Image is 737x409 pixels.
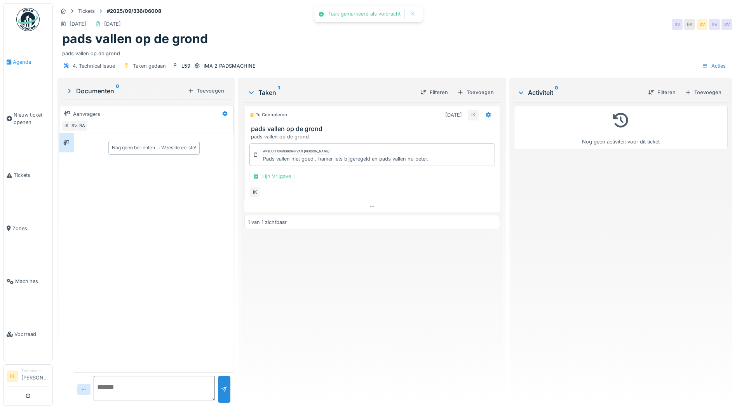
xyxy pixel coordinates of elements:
[721,19,732,30] div: SV
[263,155,429,163] div: Pads vallen niet goed , hamer iets bijgeregeld en pads vallen nu beter.
[73,62,115,70] div: 4. Technical issue
[417,87,451,98] div: Filteren
[12,225,49,232] span: Zones
[21,368,49,385] li: [PERSON_NAME]
[251,133,497,140] div: pads vallen op de grond
[517,88,642,97] div: Activiteit
[14,330,49,338] span: Voorraad
[684,19,695,30] div: BA
[62,47,728,57] div: pads vallen op de grond
[7,368,49,386] a: IK Technicus[PERSON_NAME]
[69,121,80,131] div: SV
[78,7,95,15] div: Tickets
[328,11,401,17] div: Taak gemarkeerd als volbracht
[181,62,190,70] div: L59
[645,87,679,98] div: Filteren
[697,19,707,30] div: SV
[14,171,49,179] span: Tickets
[468,110,479,121] div: IK
[65,86,185,96] div: Documenten
[15,278,49,285] span: Machines
[555,88,558,97] sup: 0
[672,19,683,30] div: SV
[62,31,208,46] h1: pads vallen op de grond
[3,88,52,149] a: Nieuw ticket openen
[104,7,164,15] strong: #2025/09/336/06008
[3,35,52,88] a: Agenda
[133,62,166,70] div: Taken gedaan
[116,86,119,96] sup: 0
[247,88,414,97] div: Taken
[3,202,52,255] a: Zones
[13,58,49,66] span: Agenda
[21,368,49,374] div: Technicus
[3,149,52,202] a: Tickets
[61,121,72,131] div: IK
[7,371,18,382] li: IK
[70,20,86,28] div: [DATE]
[682,87,725,98] div: Toevoegen
[251,125,497,133] h3: pads vallen op de grond
[112,144,196,151] div: Nog geen berichten … Wees de eerste!
[278,88,280,97] sup: 1
[3,308,52,361] a: Voorraad
[104,20,121,28] div: [DATE]
[248,218,287,226] div: 1 van 1 zichtbaar
[185,86,227,96] div: Toevoegen
[249,112,287,118] div: Te controleren
[249,187,260,198] div: IK
[14,111,49,126] span: Nieuw ticket openen
[77,121,87,131] div: BA
[519,109,723,145] div: Nog geen activiteit voor dit ticket
[263,149,329,154] div: Afsluit opmerking van [PERSON_NAME]
[16,8,40,31] img: Badge_color-CXgf-gQk.svg
[445,111,462,119] div: [DATE]
[249,171,294,182] div: Lijn Vrijgave
[709,19,720,30] div: SV
[204,62,256,70] div: IMA 2 PADSMACHINE
[454,87,497,98] div: Toevoegen
[699,60,729,72] div: Acties
[73,110,100,118] div: Aanvragers
[3,255,52,308] a: Machines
